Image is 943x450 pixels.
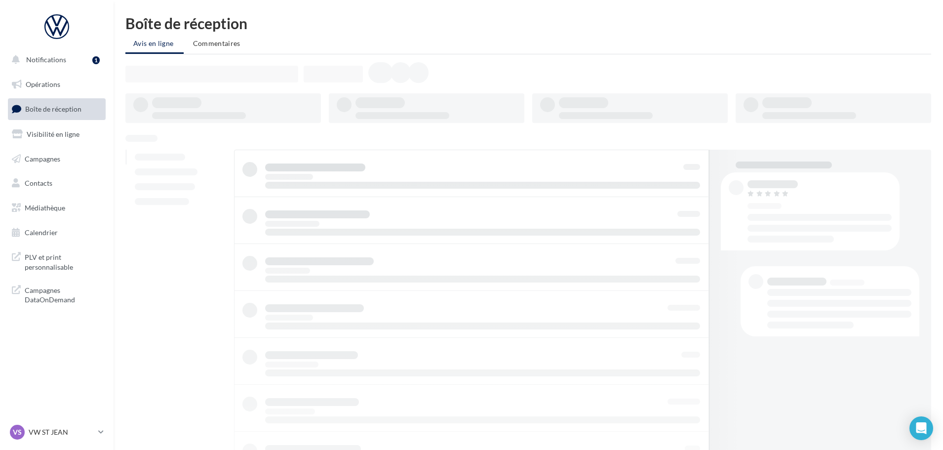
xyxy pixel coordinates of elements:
span: Médiathèque [25,204,65,212]
span: Boîte de réception [25,105,81,113]
a: Opérations [6,74,108,95]
span: VS [13,427,22,437]
a: Boîte de réception [6,98,108,120]
p: VW ST JEAN [29,427,94,437]
a: Contacts [6,173,108,194]
a: Campagnes DataOnDemand [6,280,108,309]
span: PLV et print personnalisable [25,250,102,272]
span: Opérations [26,80,60,88]
a: VS VW ST JEAN [8,423,106,442]
a: Calendrier [6,222,108,243]
span: Visibilité en ligne [27,130,79,138]
a: Médiathèque [6,198,108,218]
span: Campagnes [25,154,60,163]
span: Campagnes DataOnDemand [25,284,102,305]
a: PLV et print personnalisable [6,246,108,276]
button: Notifications 1 [6,49,104,70]
a: Visibilité en ligne [6,124,108,145]
span: Contacts [25,179,52,187]
div: 1 [92,56,100,64]
div: Open Intercom Messenger [909,416,933,440]
div: Boîte de réception [125,16,931,31]
span: Notifications [26,55,66,64]
span: Commentaires [193,39,240,47]
a: Campagnes [6,149,108,169]
span: Calendrier [25,228,58,237]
